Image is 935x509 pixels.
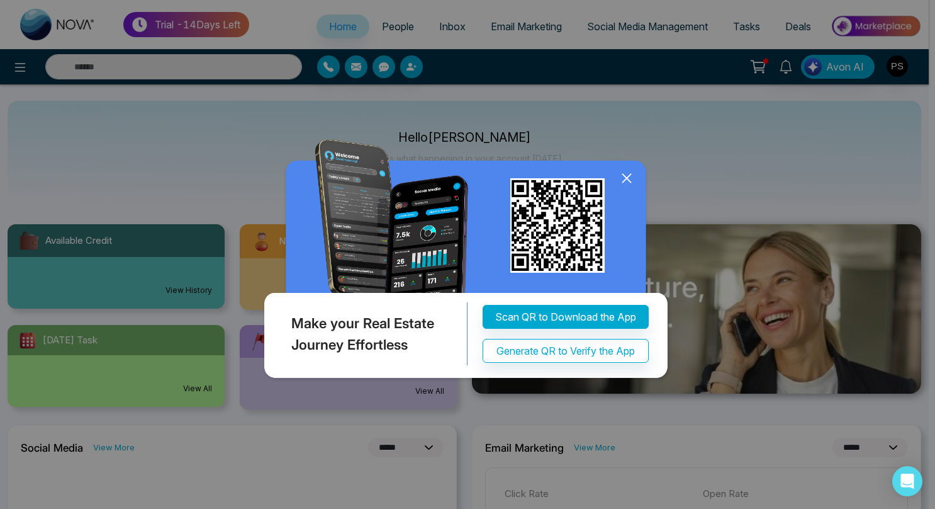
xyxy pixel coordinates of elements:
[261,139,674,384] img: QRModal
[483,340,649,363] button: Generate QR to Verify the App
[261,303,467,366] div: Make your Real Estate Journey Effortless
[892,466,922,496] div: Open Intercom Messenger
[510,178,605,273] img: qr_for_download_app.png
[483,306,649,329] button: Scan QR to Download the App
